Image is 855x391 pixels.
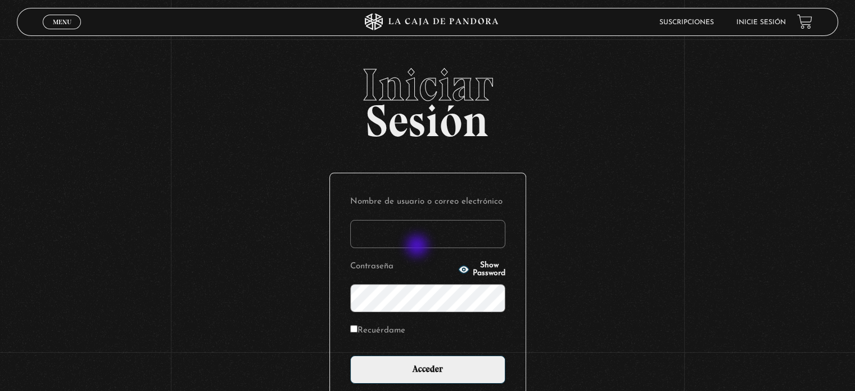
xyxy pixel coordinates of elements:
[736,19,786,26] a: Inicie sesión
[53,19,71,25] span: Menu
[350,325,358,332] input: Recuérdame
[17,62,838,107] span: Iniciar
[49,28,75,36] span: Cerrar
[659,19,714,26] a: Suscripciones
[350,322,405,340] label: Recuérdame
[350,194,505,211] label: Nombre de usuario o correo electrónico
[797,14,812,29] a: View your shopping cart
[17,62,838,134] h2: Sesión
[350,258,455,276] label: Contraseña
[458,262,505,277] button: Show Password
[473,262,505,277] span: Show Password
[350,356,505,384] input: Acceder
